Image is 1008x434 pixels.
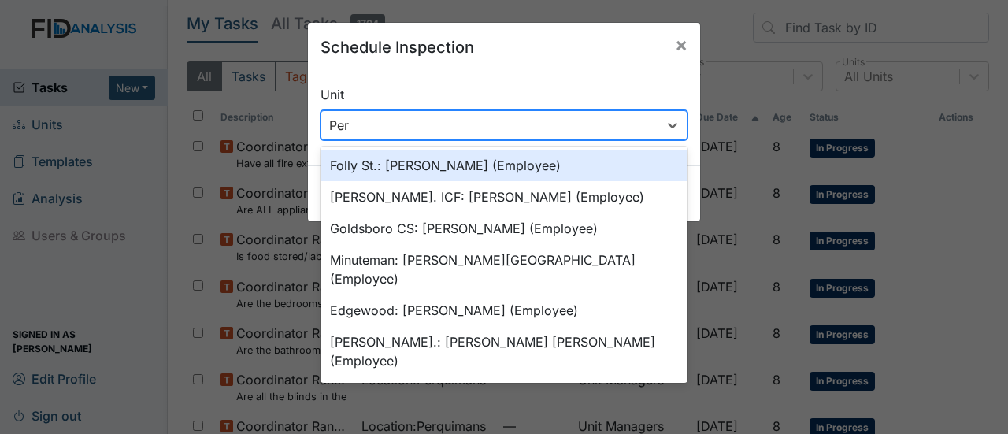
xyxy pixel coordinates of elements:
[321,35,474,59] h5: Schedule Inspection
[662,23,700,67] button: Close
[321,181,687,213] div: [PERSON_NAME]. ICF: [PERSON_NAME] (Employee)
[321,326,687,377] div: [PERSON_NAME].: [PERSON_NAME] [PERSON_NAME] (Employee)
[675,33,687,56] span: ×
[321,377,687,408] div: [PERSON_NAME]: [PERSON_NAME] (Employee)
[321,213,687,244] div: Goldsboro CS: [PERSON_NAME] (Employee)
[321,244,687,295] div: Minuteman: [PERSON_NAME][GEOGRAPHIC_DATA] (Employee)
[321,150,687,181] div: Folly St.: [PERSON_NAME] (Employee)
[321,85,344,104] label: Unit
[321,295,687,326] div: Edgewood: [PERSON_NAME] (Employee)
